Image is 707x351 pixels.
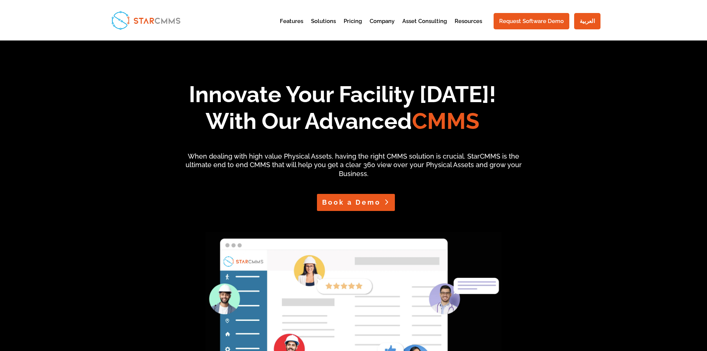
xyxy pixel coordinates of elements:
[311,19,336,37] a: Solutions
[317,194,395,211] a: Book a Demo
[344,19,362,37] a: Pricing
[455,19,482,37] a: Resources
[494,13,569,29] a: Request Software Demo
[574,13,600,29] a: العربية
[583,271,707,351] iframe: Chat Widget
[370,19,395,37] a: Company
[85,81,600,138] h1: Innovate Your Facility [DATE]! With Our Advanced
[402,19,447,37] a: Asset Consulting
[179,152,528,178] p: When dealing with high value Physical Assets, having the right CMMS solution is crucial. StarCMMS...
[108,8,184,32] img: StarCMMS
[412,108,479,134] span: CMMS
[280,19,303,37] a: Features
